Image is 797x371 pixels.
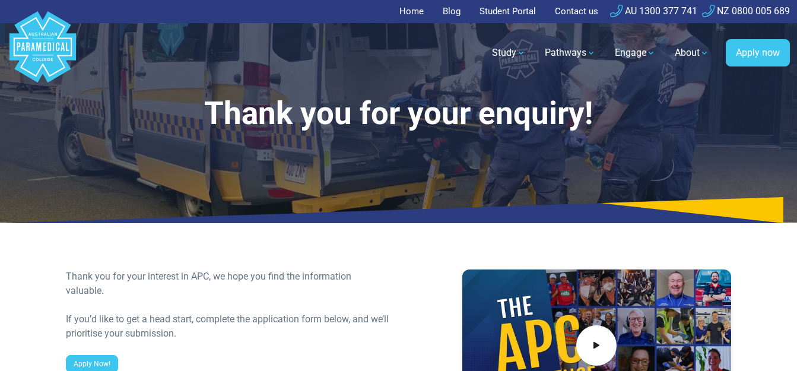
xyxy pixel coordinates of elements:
a: NZ 0800 005 689 [702,5,790,17]
a: Australian Paramedical College [7,23,78,83]
a: Apply now [726,39,790,66]
a: AU 1300 377 741 [610,5,697,17]
h1: Thank you for your enquiry! [66,95,731,132]
a: About [668,36,716,69]
a: Study [485,36,533,69]
a: Pathways [538,36,603,69]
div: Thank you for your interest in APC, we hope you find the information valuable. [66,269,392,298]
a: Engage [608,36,663,69]
div: If you’d like to get a head start, complete the application form below, and we’ll prioritise your... [66,312,392,341]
